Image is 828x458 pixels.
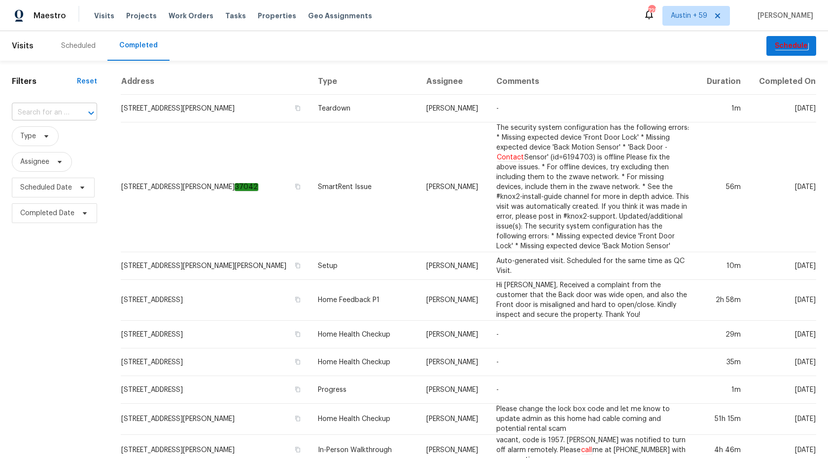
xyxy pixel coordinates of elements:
td: SmartRent Issue [310,122,418,252]
th: Comments [488,69,697,95]
span: Projects [126,11,157,21]
td: [PERSON_NAME] [418,404,488,435]
td: [DATE] [749,280,816,321]
button: Copy Address [293,385,302,394]
td: [STREET_ADDRESS][PERSON_NAME][PERSON_NAME] [121,252,310,280]
td: Progress [310,376,418,404]
h1: Filters [12,76,77,86]
td: [PERSON_NAME] [418,280,488,321]
td: Auto-generated visit. Scheduled for the same time as QC Visit. [488,252,697,280]
td: 1m [697,376,749,404]
span: Work Orders [169,11,213,21]
td: [STREET_ADDRESS] [121,376,310,404]
span: Scheduled Date [20,183,72,192]
th: Duration [697,69,749,95]
span: [PERSON_NAME] [754,11,813,21]
span: Geo Assignments [308,11,372,21]
div: Reset [77,76,97,86]
th: Assignee [418,69,488,95]
em: Schedule [774,42,808,50]
td: [STREET_ADDRESS][PERSON_NAME] [121,95,310,122]
td: [STREET_ADDRESS] [121,321,310,348]
span: Austin + 59 [671,11,707,21]
button: Copy Address [293,330,302,339]
button: Copy Address [293,445,302,454]
td: [PERSON_NAME] [418,252,488,280]
em: 37042 [235,183,258,191]
td: [DATE] [749,348,816,376]
button: Copy Address [293,295,302,304]
span: Assignee [20,157,49,167]
button: Open [84,106,98,120]
td: - [488,95,697,122]
td: Hi [PERSON_NAME], Received a complaint from the customer that the Back door was wide open, and al... [488,280,697,321]
div: Scheduled [61,41,96,51]
td: Home Health Checkup [310,321,418,348]
span: Properties [258,11,296,21]
td: [PERSON_NAME] [418,95,488,122]
span: Visits [94,11,114,21]
td: [STREET_ADDRESS][PERSON_NAME] [121,122,310,252]
td: [STREET_ADDRESS] [121,348,310,376]
input: Search for an address... [12,105,69,120]
td: [PERSON_NAME] [418,321,488,348]
td: 29m [697,321,749,348]
button: Copy Address [293,414,302,423]
td: 35m [697,348,749,376]
em: Contact [496,153,524,161]
td: Home Health Checkup [310,348,418,376]
td: [PERSON_NAME] [418,376,488,404]
td: - [488,376,697,404]
span: Type [20,131,36,141]
span: Maestro [34,11,66,21]
td: [DATE] [749,95,816,122]
span: Visits [12,35,34,57]
th: Completed On [749,69,816,95]
td: 56m [697,122,749,252]
td: The security system configuration has the following errors: * Missing expected device 'Front Door... [488,122,697,252]
div: 725 [648,6,655,16]
td: Home Health Checkup [310,404,418,435]
td: 51h 15m [697,404,749,435]
td: [DATE] [749,252,816,280]
td: [DATE] [749,321,816,348]
span: Tasks [225,12,246,19]
td: - [488,348,697,376]
td: [DATE] [749,404,816,435]
button: Copy Address [293,357,302,366]
th: Address [121,69,310,95]
td: Please change the lock box code and let me know to update admin as this home had cable coming and... [488,404,697,435]
button: Copy Address [293,104,302,113]
button: Copy Address [293,261,302,270]
td: 1m [697,95,749,122]
td: [DATE] [749,122,816,252]
td: [PERSON_NAME] [418,122,488,252]
button: Copy Address [293,182,302,191]
div: Completed [119,40,158,50]
td: Teardown [310,95,418,122]
em: call [581,446,592,454]
span: Completed Date [20,208,74,218]
td: Setup [310,252,418,280]
td: [STREET_ADDRESS] [121,280,310,321]
button: Schedule [766,36,816,56]
td: [STREET_ADDRESS][PERSON_NAME] [121,404,310,435]
td: [DATE] [749,376,816,404]
th: Type [310,69,418,95]
td: 10m [697,252,749,280]
td: - [488,321,697,348]
td: Home Feedback P1 [310,280,418,321]
td: 2h 58m [697,280,749,321]
td: [PERSON_NAME] [418,348,488,376]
